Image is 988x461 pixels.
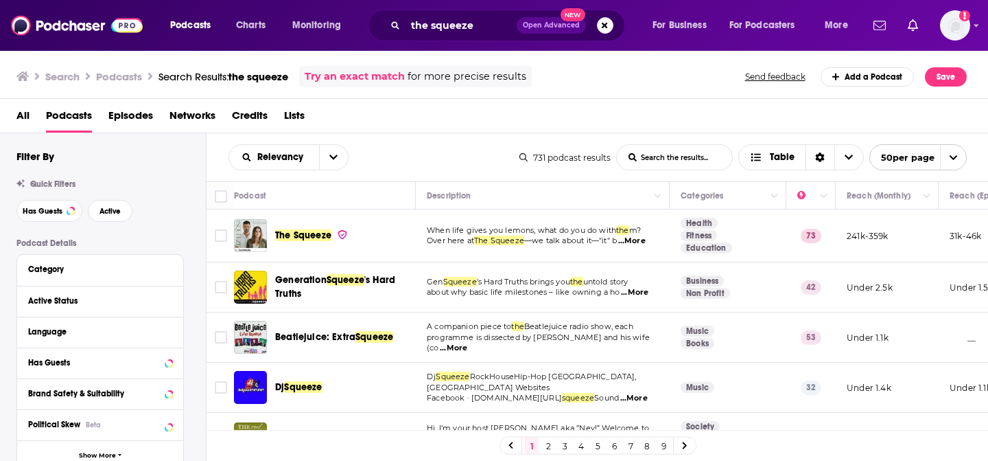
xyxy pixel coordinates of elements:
span: Beatlejuice: Extra [275,331,355,343]
span: Squeeze [327,274,364,286]
a: 4 [574,438,588,454]
span: Beatlejuice radio show, each [524,322,633,331]
span: Has Guests [23,207,62,215]
a: Lists [284,104,305,133]
a: Fitness [681,230,717,241]
p: Under 1.4k [847,382,891,394]
button: Column Actions [650,188,666,205]
span: Squeeze [355,331,393,343]
div: Brand Safety & Suitability [28,389,161,398]
a: Music [681,382,714,393]
img: The Squeeze [234,219,267,252]
button: Language [28,323,172,340]
p: 53 [801,330,821,344]
button: Has Guests [16,200,82,222]
span: Gen [427,277,443,286]
p: Under 2.5k [847,282,893,293]
button: Has Guests [28,354,172,371]
span: Over here at [427,236,474,245]
div: Podcast [234,188,266,204]
a: 6 [607,438,621,454]
span: Monitoring [292,16,341,35]
span: the [570,277,583,286]
span: Quick Filters [30,179,75,189]
div: Reach (Monthly) [847,188,910,204]
p: 31k-46k [950,230,981,242]
img: verified Badge [337,229,348,240]
span: Logged in as brismall [940,10,970,41]
div: Beta [86,420,101,429]
span: 50 per page [870,147,934,168]
span: Squeeze [443,277,477,286]
a: DjSqueeze [275,381,322,394]
a: Books [681,338,714,349]
input: Search podcasts, credits, & more... [405,14,517,36]
span: Show More [79,452,116,460]
span: 's Hard Truths brings you [477,277,570,286]
button: Political SkewBeta [28,416,172,433]
span: More [825,16,848,35]
span: Toggle select row [215,331,227,344]
h2: Filter By [16,150,54,163]
a: 7 [624,438,637,454]
span: The Squeeze [474,236,524,245]
span: Toggle select row [215,381,227,394]
span: the squeeze [228,70,288,83]
span: Dj [275,381,284,393]
button: open menu [815,14,865,36]
span: For Business [652,16,707,35]
span: Toggle select row [215,229,227,242]
a: Episodes [108,104,153,133]
span: the [616,225,629,235]
a: GenerationSqueeze's Hard Truths [275,273,411,301]
span: Networks [169,104,215,133]
p: 32 [801,381,821,394]
a: Education [681,243,732,254]
div: Language [28,327,163,337]
button: open menu [720,14,815,36]
p: Under 1.1k [847,332,889,344]
a: Health [681,218,718,229]
span: Hi, I’m your host [PERSON_NAME] aka ”Ney!” Welcome to ” [427,423,649,444]
span: RockHouseHip-Hop [GEOGRAPHIC_DATA], [GEOGRAPHIC_DATA] Websites [427,372,637,392]
a: Beatlejuice: ExtraSqueeze [275,330,393,344]
span: ...More [620,393,648,404]
button: Send feedback [741,71,810,82]
a: Beatlejuice: Extra Squeeze [234,321,267,354]
a: The Squeeze [275,229,348,243]
img: User Profile [940,10,970,41]
a: Podcasts [46,104,92,133]
span: Sound [594,393,619,403]
a: 3 [558,438,572,454]
span: Relevancy [257,153,308,162]
div: Sort Direction [805,145,834,170]
span: All [16,104,30,133]
button: Category [28,260,172,278]
a: Show notifications dropdown [868,14,891,37]
a: 9 [657,438,670,454]
span: programme is dissected by [PERSON_NAME] and his wife (co [427,333,650,353]
span: —we talk about it—"it" b [524,236,617,245]
button: open menu [869,144,967,170]
a: Music [681,326,714,337]
p: __ [950,332,976,344]
div: Search podcasts, credits, & more... [381,10,638,41]
img: The Real Squeeze [234,423,267,456]
span: ...More [621,287,648,298]
a: Charts [227,14,274,36]
span: about why basic life milestones – like owning a ho [427,287,620,297]
button: Column Actions [919,188,935,205]
span: for more precise results [408,69,526,85]
a: Business [681,276,724,286]
span: Credits [232,104,268,133]
button: Active Status [28,292,172,309]
a: Show notifications dropdown [902,14,924,37]
span: Podcasts [170,16,211,35]
a: Podchaser - Follow, Share and Rate Podcasts [11,12,143,38]
p: Podcast Details [16,238,184,248]
span: When life gives you lemons, what do you do with [427,225,616,235]
span: the [511,322,524,331]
